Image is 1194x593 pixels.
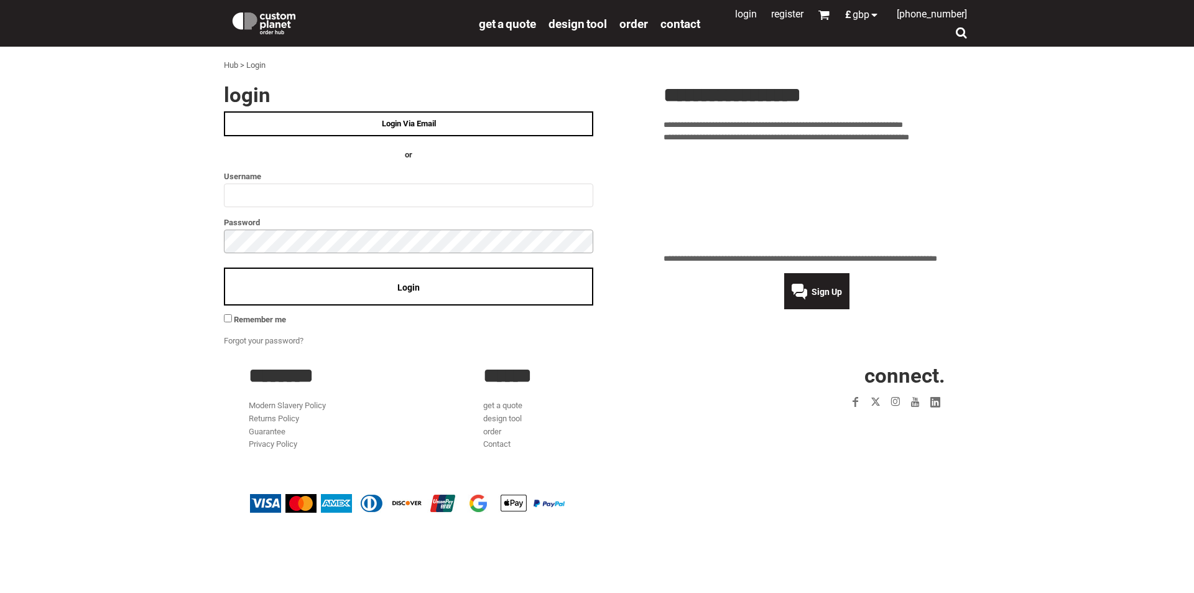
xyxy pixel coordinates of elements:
img: Apple Pay [498,494,529,513]
a: Privacy Policy [249,439,297,449]
span: design tool [548,17,607,31]
a: Login [735,8,757,20]
img: China UnionPay [427,494,458,513]
iframe: Customer reviews powered by Trustpilot [664,152,970,245]
span: Contact [660,17,700,31]
a: get a quote [483,401,522,410]
span: Login Via Email [382,119,436,128]
a: Returns Policy [249,414,299,423]
span: Login [397,282,420,292]
span: Remember me [234,315,286,324]
a: Custom Planet [224,3,473,40]
img: Google Pay [463,494,494,513]
span: GBP [853,10,869,20]
img: Visa [250,494,281,513]
iframe: Customer reviews powered by Trustpilot [774,419,945,434]
div: Login [246,59,266,72]
a: Contact [660,16,700,30]
div: > [240,59,244,72]
span: £ [845,10,853,20]
img: Custom Planet [230,9,298,34]
img: Diners Club [356,494,387,513]
img: Discover [392,494,423,513]
a: Login Via Email [224,111,593,136]
a: Contact [483,439,511,449]
a: order [619,16,648,30]
a: get a quote [479,16,536,30]
label: Password [224,215,593,230]
a: design tool [483,414,522,423]
a: Modern Slavery Policy [249,401,326,410]
span: [PHONE_NUMBER] [897,8,967,20]
a: Hub [224,60,238,70]
a: order [483,427,501,436]
h4: OR [224,149,593,162]
a: Register [771,8,803,20]
span: order [619,17,648,31]
a: Forgot your password? [224,336,303,345]
a: Guarantee [249,427,285,436]
h2: Login [224,85,593,105]
img: Mastercard [285,494,317,513]
img: American Express [321,494,352,513]
input: Remember me [224,314,232,322]
span: get a quote [479,17,536,31]
label: Username [224,169,593,184]
span: Sign Up [812,287,842,297]
h2: CONNECT. [718,365,945,386]
a: design tool [548,16,607,30]
img: PayPal [534,500,565,507]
